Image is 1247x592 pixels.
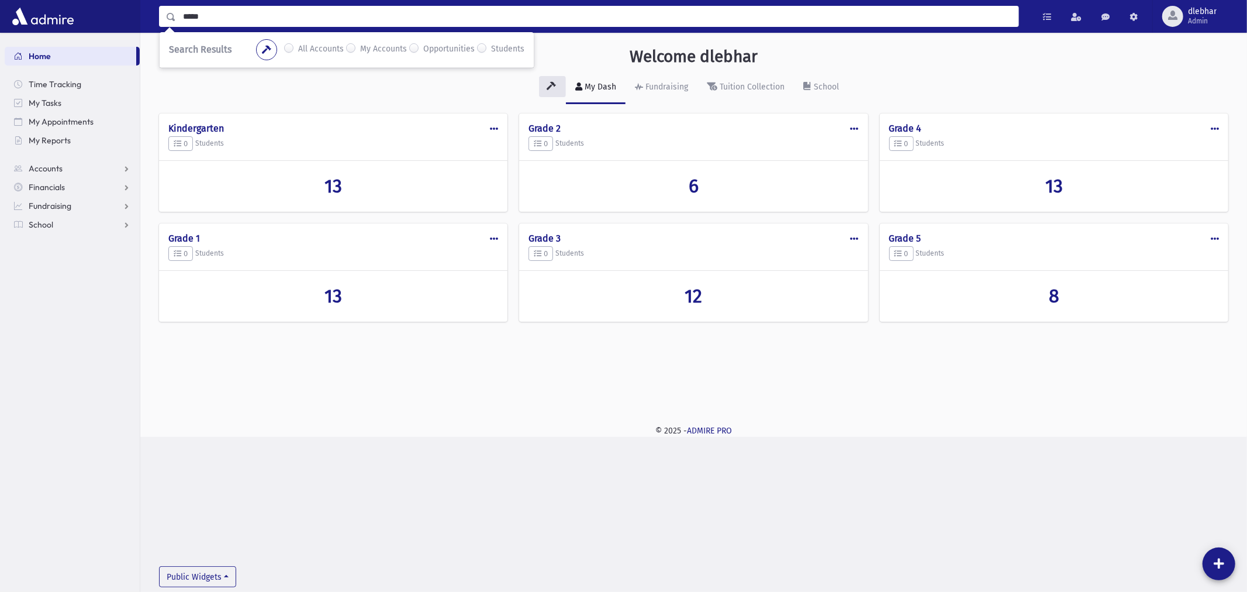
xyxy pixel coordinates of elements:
[5,197,140,215] a: Fundraising
[889,246,914,261] button: 0
[528,123,858,134] h4: Grade 2
[176,6,1018,27] input: Search
[717,82,785,92] div: Tuition Collection
[29,163,63,174] span: Accounts
[29,116,94,127] span: My Appointments
[643,82,688,92] div: Fundraising
[528,175,858,197] a: 6
[687,426,732,436] a: ADMIRE PRO
[697,71,794,104] a: Tuition Collection
[324,175,342,197] span: 13
[9,5,77,28] img: AdmirePro
[423,43,475,57] label: Opportunities
[889,285,1219,307] a: 8
[685,285,702,307] span: 12
[894,249,909,258] span: 0
[491,43,524,57] label: Students
[889,246,1219,261] h5: Students
[29,79,81,90] span: Time Tracking
[528,246,858,261] h5: Students
[1049,285,1059,307] span: 8
[168,175,498,197] a: 13
[566,71,626,104] a: My Dash
[168,233,498,244] h4: Grade 1
[626,71,697,104] a: Fundraising
[889,136,914,152] button: 0
[1188,7,1217,16] span: dlebhar
[168,123,498,134] h4: Kindergarten
[1188,16,1217,26] span: Admin
[5,159,140,178] a: Accounts
[169,44,232,55] span: Search Results
[298,43,344,57] label: All Accounts
[29,135,71,146] span: My Reports
[5,178,140,197] a: Financials
[794,71,848,104] a: School
[29,182,65,192] span: Financials
[534,139,548,148] span: 0
[5,215,140,234] a: School
[29,201,71,211] span: Fundraising
[168,246,498,261] h5: Students
[159,566,236,587] button: Public Widgets
[360,43,407,57] label: My Accounts
[811,82,839,92] div: School
[582,82,616,92] div: My Dash
[889,123,1219,134] h4: Grade 4
[528,136,858,152] h5: Students
[528,233,858,244] h4: Grade 3
[168,136,193,152] button: 0
[1045,175,1063,197] span: 13
[5,131,140,150] a: My Reports
[174,139,188,148] span: 0
[528,136,553,152] button: 0
[889,136,1219,152] h5: Students
[168,136,498,152] h5: Students
[889,233,1219,244] h4: Grade 5
[5,94,140,112] a: My Tasks
[29,98,61,108] span: My Tasks
[29,51,51,61] span: Home
[5,75,140,94] a: Time Tracking
[889,175,1219,197] a: 13
[159,425,1228,437] div: © 2025 -
[630,47,758,67] h3: Welcome dlebhar
[534,249,548,258] span: 0
[174,249,188,258] span: 0
[5,112,140,131] a: My Appointments
[324,285,342,307] span: 13
[29,219,53,230] span: School
[689,175,699,197] span: 6
[168,246,193,261] button: 0
[168,285,498,307] a: 13
[528,285,858,307] a: 12
[5,47,136,66] a: Home
[894,139,909,148] span: 0
[528,246,553,261] button: 0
